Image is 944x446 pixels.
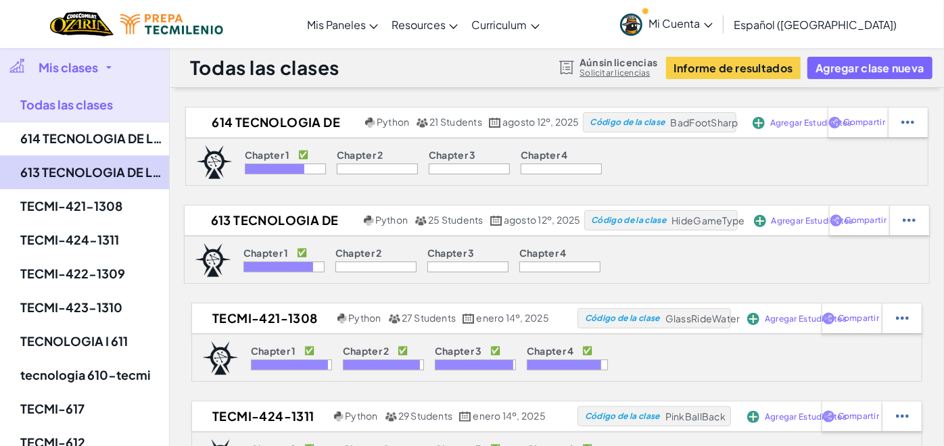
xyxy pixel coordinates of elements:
[388,314,400,324] img: MultipleUsers.png
[590,118,665,126] span: Código de la clase
[828,116,841,128] img: IconShare_Purple.svg
[519,247,567,258] p: Chapter 4
[585,314,660,322] span: Código de la clase
[398,410,453,422] span: 29 Students
[473,410,546,422] span: enero 14º, 2025
[521,149,568,160] p: Chapter 4
[753,117,765,129] img: IconAddStudents.svg
[896,312,909,324] img: IconStudentEllipsis.svg
[385,6,465,43] a: Resources
[337,314,348,324] img: python.png
[591,216,666,224] span: Código de la clase
[192,308,334,328] h2: TECMI-421-1308
[300,6,385,43] a: Mis Paneles
[195,243,231,277] img: logo
[527,345,574,356] p: Chapter 4
[202,341,239,375] img: logo
[580,68,657,78] a: Solicitar licencias
[196,145,233,179] img: logo
[671,116,738,128] span: BadFootSharp
[428,214,483,226] span: 25 Students
[585,412,660,420] span: Código de la clase
[335,247,382,258] p: Chapter 2
[830,214,843,226] img: IconShare_Purple.svg
[845,216,887,224] span: Compartir
[649,16,713,30] span: Mi Cuenta
[665,312,740,324] span: GlassRideWater
[822,410,835,422] img: IconShare_Purple.svg
[807,57,932,79] button: Agregar clase nueva
[754,215,766,227] img: IconAddStudents.svg
[375,214,408,226] span: Python
[192,308,577,328] a: TECMI-421-1308 Python 27 Students enero 14º, 2025
[415,216,427,226] img: MultipleUsers.png
[297,247,307,258] p: ✅
[728,6,904,43] a: Español ([GEOGRAPHIC_DATA])
[765,315,847,323] span: Agregar Estudiantes
[429,116,482,128] span: 21 Students
[343,345,390,356] p: Chapter 2
[429,149,476,160] p: Chapter 3
[490,345,500,356] p: ✅
[435,345,482,356] p: Chapter 3
[582,345,592,356] p: ✅
[463,314,475,324] img: calendar.svg
[671,214,745,226] span: HideGameType
[903,214,916,226] img: IconStudentEllipsis.svg
[747,313,759,325] img: IconAddStudents.svg
[190,55,339,80] h1: Todas las clases
[243,247,289,258] p: Chapter 1
[465,6,546,43] a: Curriculum
[489,118,501,128] img: calendar.svg
[620,14,642,36] img: avatar
[416,118,428,128] img: MultipleUsers.png
[490,216,502,226] img: calendar.svg
[345,410,377,422] span: Python
[765,413,847,421] span: Agregar Estudiantes
[385,412,397,422] img: MultipleUsers.png
[665,410,726,422] span: PinkBallBack
[245,149,290,160] p: Chapter 1
[186,112,362,132] h2: 614 TECNOLOGIA DE LA INF I
[838,314,879,322] span: Compartir
[39,61,98,74] span: Mis clases
[186,112,583,132] a: 614 TECNOLOGIA DE LA INF I Python 21 Students agosto 12º, 2025
[192,406,331,426] h2: TECMI-424-1311
[502,116,580,128] span: agosto 12º, 2025
[337,149,383,160] p: Chapter 2
[50,10,113,38] a: Ozaria by CodeCombat logo
[398,345,408,356] p: ✅
[896,410,909,422] img: IconStudentEllipsis.svg
[747,411,759,423] img: IconAddStudents.svg
[504,214,581,226] span: agosto 12º, 2025
[185,210,584,230] a: 613 TECNOLOGIA DE LA INF I Python 25 Students agosto 12º, 2025
[613,3,719,45] a: Mi Cuenta
[304,345,314,356] p: ✅
[307,18,366,32] span: Mis Paneles
[734,18,897,32] span: Español ([GEOGRAPHIC_DATA])
[666,57,801,79] button: Informe de resultados
[365,118,375,128] img: python.png
[459,412,471,422] img: calendar.svg
[402,312,456,324] span: 27 Students
[348,312,381,324] span: Python
[251,345,296,356] p: Chapter 1
[192,406,577,426] a: TECMI-424-1311 Python 29 Students enero 14º, 2025
[772,217,853,225] span: Agregar Estudiantes
[477,312,549,324] span: enero 14º, 2025
[377,116,409,128] span: Python
[901,116,914,128] img: IconStudentEllipsis.svg
[50,10,113,38] img: Home
[844,118,885,126] span: Compartir
[392,18,446,32] span: Resources
[298,149,308,160] p: ✅
[120,14,223,34] img: Tecmilenio logo
[770,119,852,127] span: Agregar Estudiantes
[580,57,657,68] span: Aún sin licencias
[334,412,344,422] img: python.png
[185,210,360,230] h2: 613 TECNOLOGIA DE LA INF I
[471,18,527,32] span: Curriculum
[822,312,835,324] img: IconShare_Purple.svg
[364,216,374,226] img: python.png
